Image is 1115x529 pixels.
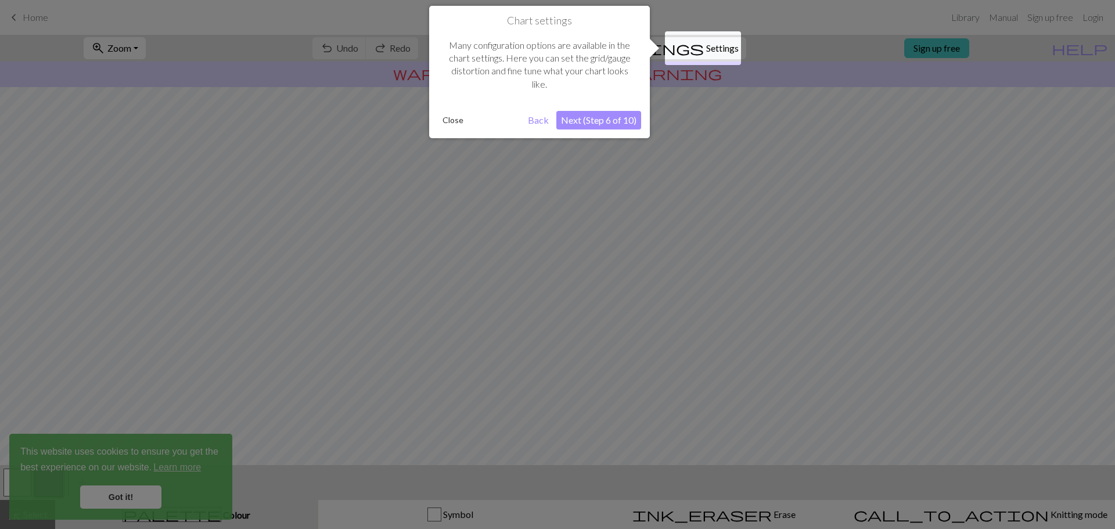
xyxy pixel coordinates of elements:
div: Chart settings [429,6,650,138]
button: Next (Step 6 of 10) [556,111,641,129]
h1: Chart settings [438,15,641,27]
button: Close [438,111,468,129]
button: Back [523,111,553,129]
div: Many configuration options are available in the chart settings. Here you can set the grid/gauge d... [438,27,641,103]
